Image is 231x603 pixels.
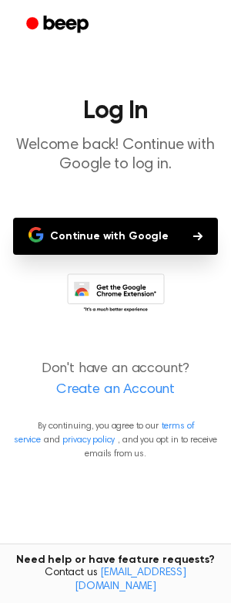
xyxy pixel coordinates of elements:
[13,218,218,255] button: Continue with Google
[62,435,115,445] a: privacy policy
[12,419,219,461] p: By continuing, you agree to our and , and you opt in to receive emails from us.
[9,567,222,594] span: Contact us
[12,99,219,124] h1: Log In
[15,380,216,401] a: Create an Account
[75,567,186,592] a: [EMAIL_ADDRESS][DOMAIN_NAME]
[12,136,219,174] p: Welcome back! Continue with Google to log in.
[15,10,102,40] a: Beep
[12,359,219,401] p: Don't have an account?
